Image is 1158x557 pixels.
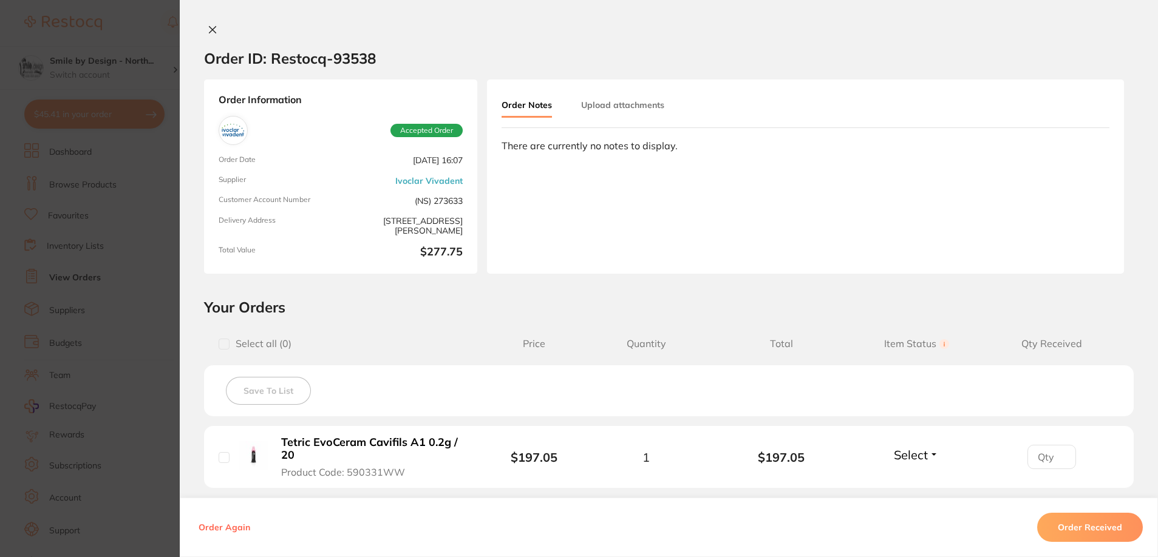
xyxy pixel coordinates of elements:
b: $277.75 [346,246,463,259]
button: Upload attachments [581,94,664,116]
span: Total Value [219,246,336,259]
a: Ivoclar Vivadent [395,176,463,186]
input: Qty [1027,445,1076,469]
span: Order Date [219,155,336,166]
span: Accepted Order [390,124,463,137]
span: [DATE] 16:07 [346,155,463,166]
img: Tetric EvoCeram Cavifils A1 0.2g / 20 [239,441,268,471]
span: Price [489,338,579,349]
button: Save To List [226,377,311,405]
h2: Order ID: Restocq- 93538 [204,49,376,67]
button: Order Again [195,522,254,533]
button: Order Received [1037,513,1143,542]
b: Tetric EvoCeram Cavifils A1 0.2g / 20 [281,436,467,461]
span: (NS) 273633 [346,195,463,206]
span: Select [894,447,928,462]
b: $197.05 [714,450,849,464]
span: Item Status [849,338,984,349]
button: Tetric EvoCeram Cavifils A1 0.2g / 20 Product Code: 590331WW [278,436,471,478]
span: Supplier [219,175,336,186]
img: Ivoclar Vivadent [222,119,245,142]
button: Select [890,447,942,462]
span: Product Code: 590331WW [281,467,405,478]
span: Qty Received [984,338,1119,349]
button: Order Notes [502,94,552,118]
span: Quantity [579,338,714,349]
span: Select all ( 0 ) [230,338,291,349]
span: 1 [642,450,650,464]
span: Total [714,338,849,349]
strong: Order Information [219,94,463,106]
span: Delivery Address [219,216,336,236]
span: Customer Account Number [219,195,336,206]
span: [STREET_ADDRESS][PERSON_NAME] [346,216,463,236]
b: $197.05 [511,450,557,465]
h2: Your Orders [204,298,1134,316]
div: There are currently no notes to display. [502,140,1109,151]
